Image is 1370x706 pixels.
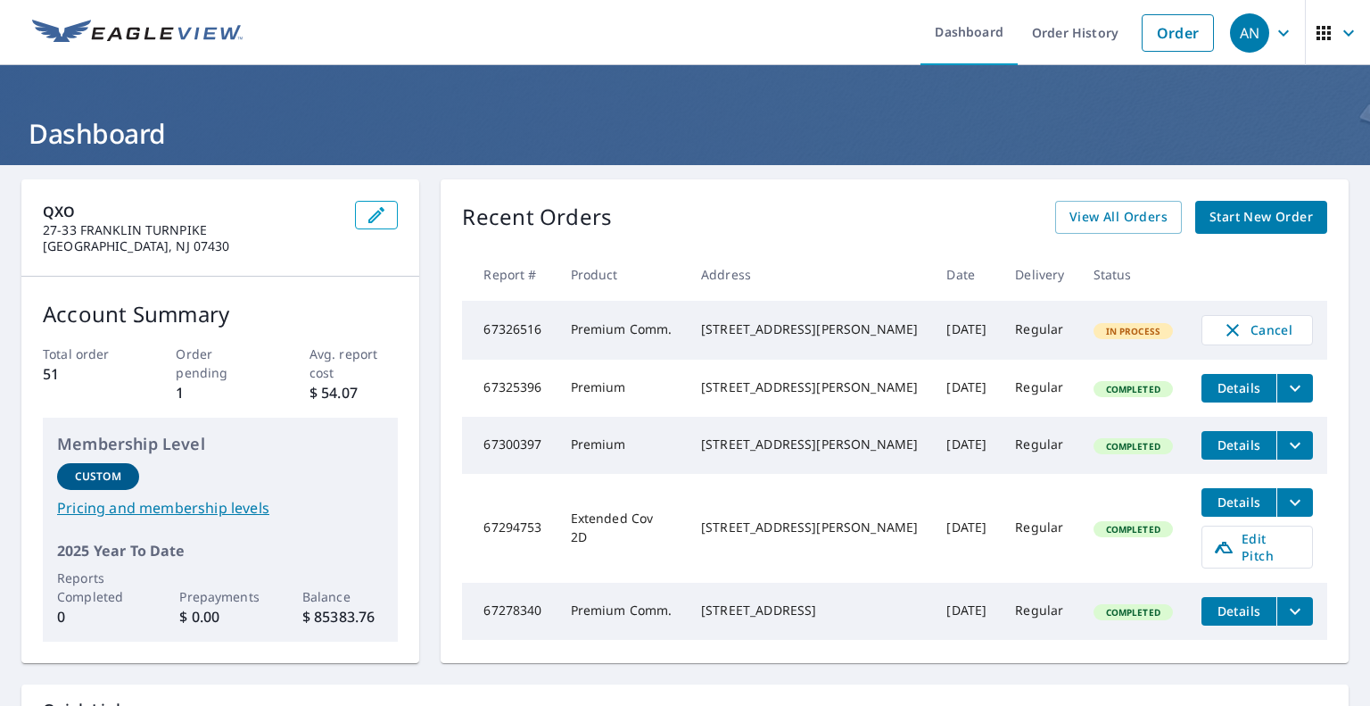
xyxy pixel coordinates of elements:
[701,320,918,338] div: [STREET_ADDRESS][PERSON_NAME]
[1201,431,1276,460] button: detailsBtn-67300397
[57,540,384,561] p: 2025 Year To Date
[1195,201,1327,234] a: Start New Order
[309,382,399,403] p: $ 54.07
[1212,602,1266,619] span: Details
[462,360,556,417] td: 67325396
[21,115,1349,152] h1: Dashboard
[932,583,1001,640] td: [DATE]
[57,432,384,456] p: Membership Level
[1079,248,1188,301] th: Status
[701,436,918,453] div: [STREET_ADDRESS][PERSON_NAME]
[687,248,932,301] th: Address
[1001,417,1078,474] td: Regular
[1213,530,1301,564] span: Edit Pitch
[176,345,265,382] p: Order pending
[1055,201,1182,234] a: View All Orders
[462,474,556,583] td: 67294753
[1095,440,1171,453] span: Completed
[1201,315,1313,345] button: Cancel
[1201,597,1276,626] button: detailsBtn-67278340
[1001,248,1078,301] th: Delivery
[1001,583,1078,640] td: Regular
[1209,206,1313,228] span: Start New Order
[1201,374,1276,403] button: detailsBtn-67325396
[302,587,384,606] p: Balance
[1001,474,1078,583] td: Regular
[302,606,384,627] p: $ 85383.76
[1095,606,1171,619] span: Completed
[462,583,556,640] td: 67278340
[701,519,918,536] div: [STREET_ADDRESS][PERSON_NAME]
[462,201,612,234] p: Recent Orders
[1276,374,1313,403] button: filesDropdownBtn-67325396
[1212,494,1266,511] span: Details
[309,345,399,382] p: Avg. report cost
[32,20,243,46] img: EV Logo
[43,222,341,238] p: 27-33 FRANKLIN TURNPIKE
[557,474,687,583] td: Extended Cov 2D
[932,360,1001,417] td: [DATE]
[43,238,341,254] p: [GEOGRAPHIC_DATA], NJ 07430
[75,469,121,485] p: Custom
[43,363,132,385] p: 51
[701,602,918,619] div: [STREET_ADDRESS]
[557,360,687,417] td: Premium
[1095,523,1171,536] span: Completed
[462,301,556,360] td: 67326516
[1001,301,1078,360] td: Regular
[1142,14,1214,52] a: Order
[43,298,398,330] p: Account Summary
[179,606,261,627] p: $ 0.00
[932,248,1001,301] th: Date
[1201,488,1276,517] button: detailsBtn-67294753
[557,583,687,640] td: Premium Comm.
[1230,13,1269,53] div: AN
[1001,360,1078,417] td: Regular
[1212,379,1266,396] span: Details
[57,497,384,519] a: Pricing and membership levels
[43,201,341,222] p: QXO
[701,378,918,396] div: [STREET_ADDRESS][PERSON_NAME]
[1095,383,1171,395] span: Completed
[932,301,1001,360] td: [DATE]
[57,569,139,606] p: Reports Completed
[557,301,687,360] td: Premium Comm.
[1095,325,1172,337] span: In Process
[557,248,687,301] th: Product
[1276,597,1313,626] button: filesDropdownBtn-67278340
[932,474,1001,583] td: [DATE]
[932,417,1001,474] td: [DATE]
[1220,320,1294,341] span: Cancel
[462,417,556,474] td: 67300397
[1212,436,1266,453] span: Details
[176,382,265,403] p: 1
[1069,206,1168,228] span: View All Orders
[1201,526,1313,569] a: Edit Pitch
[57,606,139,627] p: 0
[1276,431,1313,460] button: filesDropdownBtn-67300397
[462,248,556,301] th: Report #
[1276,488,1313,517] button: filesDropdownBtn-67294753
[43,345,132,363] p: Total order
[557,417,687,474] td: Premium
[179,587,261,606] p: Prepayments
